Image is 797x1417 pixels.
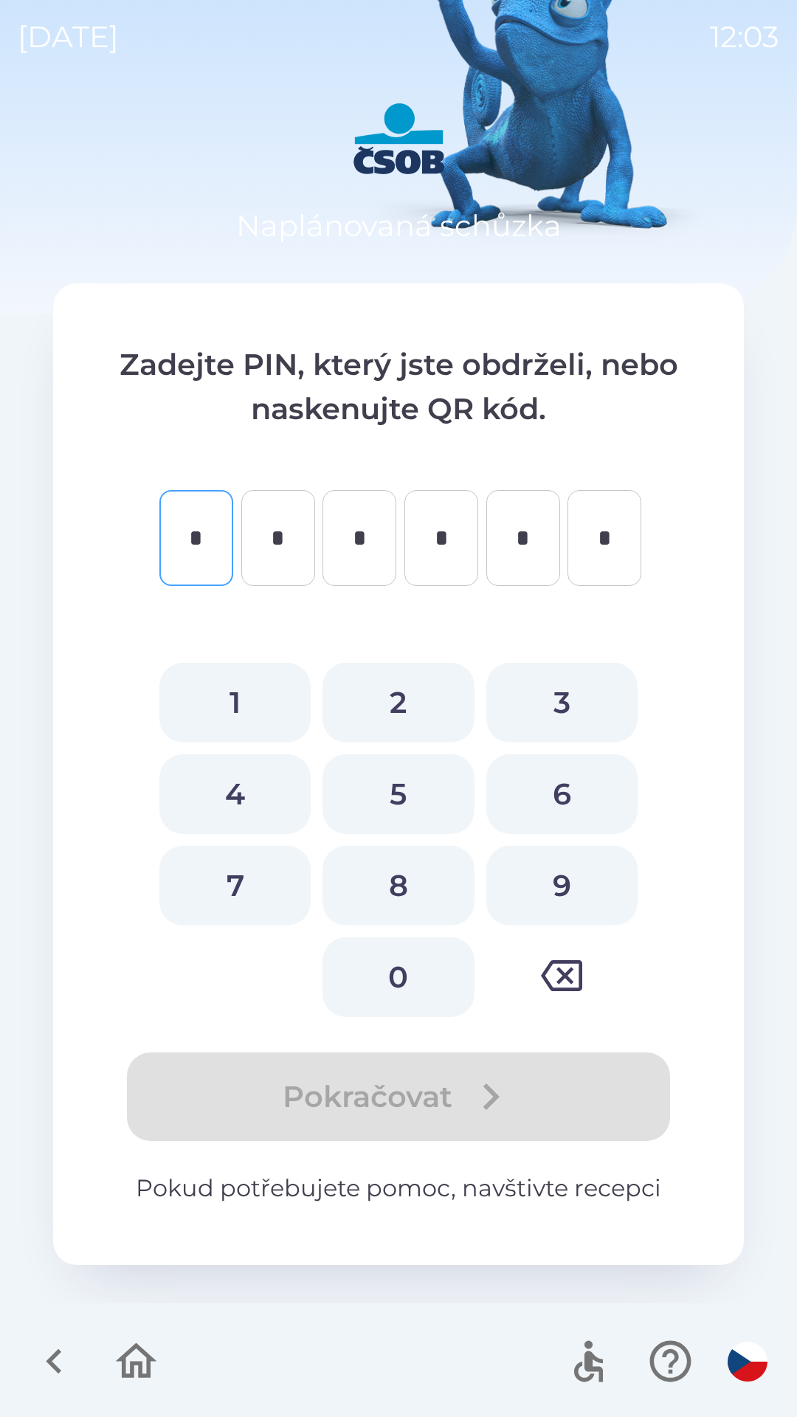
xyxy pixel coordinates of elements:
[322,937,474,1017] button: 0
[322,754,474,834] button: 5
[322,846,474,925] button: 8
[486,663,638,742] button: 3
[53,103,744,174] img: Logo
[18,15,119,59] p: [DATE]
[112,342,685,431] p: Zadejte PIN, který jste obdrželi, nebo naskenujte QR kód.
[159,846,311,925] button: 7
[159,663,311,742] button: 1
[236,204,562,248] p: Naplánovaná schůzka
[112,1171,685,1206] p: Pokud potřebujete pomoc, navštivte recepci
[486,846,638,925] button: 9
[322,663,474,742] button: 2
[159,754,311,834] button: 4
[710,15,779,59] p: 12:03
[728,1342,767,1382] img: cs flag
[486,754,638,834] button: 6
